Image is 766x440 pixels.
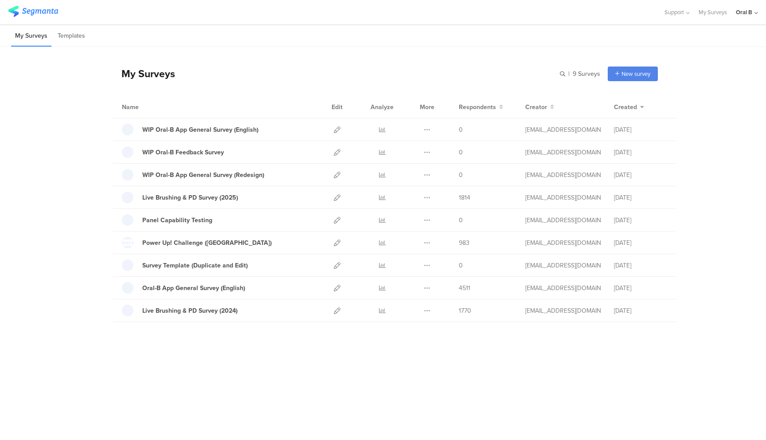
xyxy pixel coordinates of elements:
[525,193,601,202] div: polinedrio.v@pg.com
[142,148,224,157] div: WIP Oral-B Feedback Survey
[614,261,667,270] div: [DATE]
[142,283,245,293] div: Oral-B App General Survey (English)
[614,283,667,293] div: [DATE]
[525,148,601,157] div: polinedrio.v@pg.com
[621,70,650,78] span: New survey
[122,259,248,271] a: Survey Template (Duplicate and Edit)
[122,214,212,226] a: Panel Capability Testing
[525,261,601,270] div: polinedrio.v@pg.com
[142,125,258,134] div: WIP Oral-B App General Survey (English)
[11,26,51,47] li: My Surveys
[418,96,437,118] div: More
[122,192,238,203] a: Live Brushing & PD Survey (2025)
[614,193,667,202] div: [DATE]
[459,148,463,157] span: 0
[328,96,347,118] div: Edit
[459,216,463,225] span: 0
[567,69,571,79] span: |
[369,96,395,118] div: Analyze
[142,238,272,247] div: Power Up! Challenge (US)
[525,102,547,112] span: Creator
[459,306,471,315] span: 1770
[459,238,469,247] span: 983
[8,6,58,17] img: segmanta logo
[142,306,238,315] div: Live Brushing & PD Survey (2024)
[525,216,601,225] div: polinedrio.v@pg.com
[573,69,600,79] span: 9 Surveys
[736,8,752,16] div: Oral B
[122,282,245,294] a: Oral-B App General Survey (English)
[525,306,601,315] div: polinedrio.v@pg.com
[614,216,667,225] div: [DATE]
[142,261,248,270] div: Survey Template (Duplicate and Edit)
[459,102,496,112] span: Respondents
[614,102,637,112] span: Created
[459,283,470,293] span: 4511
[614,125,667,134] div: [DATE]
[113,66,175,81] div: My Surveys
[142,193,238,202] div: Live Brushing & PD Survey (2025)
[525,125,601,134] div: polinedrio.v@pg.com
[122,124,258,135] a: WIP Oral-B App General Survey (English)
[122,102,175,112] div: Name
[459,261,463,270] span: 0
[459,125,463,134] span: 0
[142,170,264,180] div: WIP Oral-B App General Survey (Redesign)
[122,169,264,181] a: WIP Oral-B App General Survey (Redesign)
[459,193,470,202] span: 1814
[54,26,89,47] li: Templates
[525,170,601,180] div: polinedrio.v@pg.com
[142,216,212,225] div: Panel Capability Testing
[614,306,667,315] div: [DATE]
[122,305,238,316] a: Live Brushing & PD Survey (2024)
[664,8,684,16] span: Support
[122,146,224,158] a: WIP Oral-B Feedback Survey
[525,238,601,247] div: polinedrio.v@pg.com
[614,102,644,112] button: Created
[614,148,667,157] div: [DATE]
[525,102,554,112] button: Creator
[614,170,667,180] div: [DATE]
[614,238,667,247] div: [DATE]
[525,283,601,293] div: polinedrio.v@pg.com
[122,237,272,248] a: Power Up! Challenge ([GEOGRAPHIC_DATA])
[459,170,463,180] span: 0
[459,102,503,112] button: Respondents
